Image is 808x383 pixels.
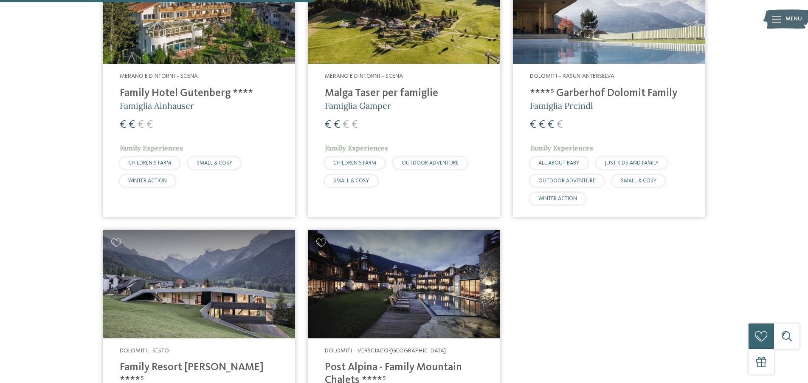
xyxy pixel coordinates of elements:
span: Family Experiences [530,144,593,152]
span: € [120,119,126,131]
span: € [343,119,349,131]
span: Dolomiti – Versciaco-[GEOGRAPHIC_DATA] [325,348,446,354]
span: OUTDOOR ADVENTURE [402,160,459,166]
span: OUTDOOR ADVENTURE [538,178,595,184]
h4: Family Hotel Gutenberg **** [120,87,278,100]
span: € [530,119,536,131]
span: Famiglia Ainhauser [120,100,194,111]
span: Merano e dintorni – Scena [325,73,403,79]
span: € [539,119,545,131]
span: € [129,119,135,131]
span: Famiglia Preindl [530,100,593,111]
span: Merano e dintorni – Scena [120,73,198,79]
img: Family Resort Rainer ****ˢ [103,230,295,338]
span: WINTER ACTION [538,196,577,201]
span: Famiglia Gamper [325,100,391,111]
span: SMALL & COSY [621,178,656,184]
h4: ****ˢ Garberhof Dolomit Family [530,87,688,100]
span: € [146,119,153,131]
span: CHILDREN’S FARM [128,160,171,166]
span: ALL ABOUT BABY [538,160,579,166]
span: € [138,119,144,131]
img: Post Alpina - Family Mountain Chalets ****ˢ [308,230,500,338]
span: CHILDREN’S FARM [333,160,376,166]
span: € [334,119,340,131]
span: € [557,119,563,131]
span: SMALL & COSY [333,178,369,184]
span: Dolomiti – Sesto [120,348,169,354]
span: € [548,119,554,131]
span: WINTER ACTION [128,178,167,184]
span: Dolomiti – Rasun-Anterselva [530,73,614,79]
span: € [352,119,358,131]
span: SMALL & COSY [197,160,232,166]
h4: Malga Taser per famiglie [325,87,483,100]
span: € [325,119,331,131]
span: JUST KIDS AND FAMILY [605,160,659,166]
span: Family Experiences [325,144,388,152]
span: Family Experiences [120,144,183,152]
